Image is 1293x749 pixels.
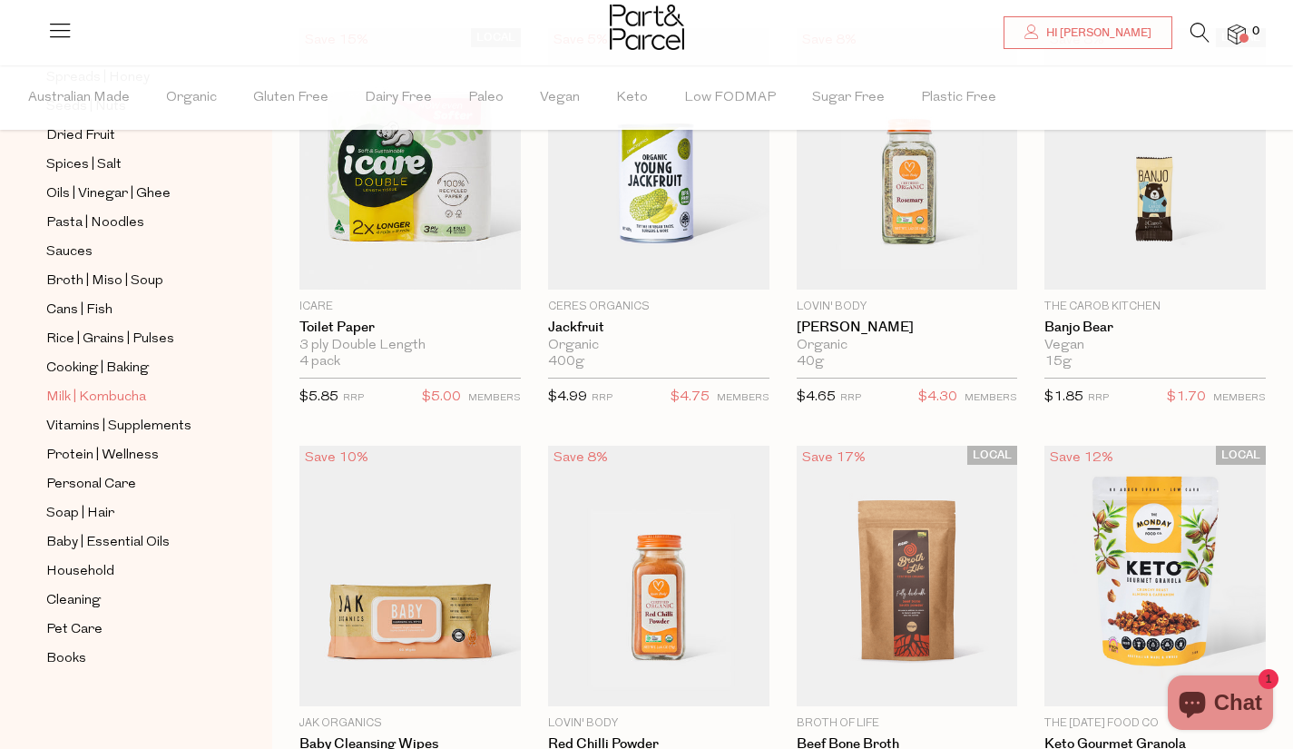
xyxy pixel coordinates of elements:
[1044,338,1266,354] div: Vegan
[46,154,122,176] span: Spices | Salt
[1004,16,1172,49] a: Hi [PERSON_NAME]
[1044,715,1266,732] p: The [DATE] Food Co
[797,320,1018,336] a: [PERSON_NAME]
[840,393,861,403] small: RRP
[1044,446,1119,470] div: Save 12%
[610,5,684,50] img: Part&Parcel
[965,393,1017,403] small: MEMBERS
[1044,299,1266,315] p: The Carob Kitchen
[46,473,211,496] a: Personal Care
[548,28,769,290] img: Jackfruit
[46,502,211,525] a: Soap | Hair
[468,66,504,130] span: Paleo
[46,358,149,379] span: Cooking | Baking
[1044,320,1266,336] a: Banjo Bear
[1042,25,1151,41] span: Hi [PERSON_NAME]
[592,393,612,403] small: RRP
[46,241,93,263] span: Sauces
[797,28,1018,290] img: Rosemary
[46,416,191,438] span: Vitamins | Supplements
[28,66,130,130] span: Australian Made
[46,212,211,234] a: Pasta | Noodles
[46,153,211,176] a: Spices | Salt
[46,561,114,583] span: Household
[46,300,113,321] span: Cans | Fish
[46,648,86,670] span: Books
[299,390,338,404] span: $5.85
[46,619,103,641] span: Pet Care
[46,618,211,641] a: Pet Care
[46,386,211,409] a: Milk | Kombucha
[46,474,136,496] span: Personal Care
[797,445,1018,706] img: Beef Bone Broth
[46,589,211,612] a: Cleaning
[46,125,115,147] span: Dried Fruit
[46,182,211,205] a: Oils | Vinegar | Ghee
[1044,354,1072,370] span: 15g
[343,393,364,403] small: RRP
[46,270,211,292] a: Broth | Miso | Soup
[921,66,996,130] span: Plastic Free
[46,241,211,263] a: Sauces
[797,390,836,404] span: $4.65
[1216,446,1266,465] span: LOCAL
[299,299,521,315] p: icare
[46,299,211,321] a: Cans | Fish
[46,647,211,670] a: Books
[468,393,521,403] small: MEMBERS
[797,715,1018,732] p: Broth of Life
[46,590,101,612] span: Cleaning
[299,28,521,290] img: Toilet Paper
[548,354,584,370] span: 400g
[967,446,1017,465] span: LOCAL
[299,715,521,732] p: Jak Organics
[797,446,871,470] div: Save 17%
[46,560,211,583] a: Household
[540,66,580,130] span: Vegan
[46,415,211,438] a: Vitamins | Supplements
[1228,25,1246,44] a: 0
[548,445,769,706] img: Red Chilli Powder
[299,320,521,336] a: Toilet Paper
[918,386,957,409] span: $4.30
[548,715,769,732] p: Lovin' Body
[365,66,432,130] span: Dairy Free
[46,503,114,525] span: Soap | Hair
[46,387,146,409] span: Milk | Kombucha
[717,393,769,403] small: MEMBERS
[46,183,171,205] span: Oils | Vinegar | Ghee
[1167,386,1206,409] span: $1.70
[46,531,211,554] a: Baby | Essential Oils
[46,271,163,292] span: Broth | Miso | Soup
[1044,28,1266,290] img: Banjo Bear
[1162,675,1278,734] inbox-online-store-chat: Shopify online store chat
[671,386,710,409] span: $4.75
[1213,393,1266,403] small: MEMBERS
[299,445,521,706] img: Baby Cleansing Wipes
[253,66,328,130] span: Gluten Free
[548,320,769,336] a: Jackfruit
[46,329,174,350] span: Rice | Grains | Pulses
[548,390,587,404] span: $4.99
[46,328,211,350] a: Rice | Grains | Pulses
[46,445,159,467] span: Protein | Wellness
[797,338,1018,354] div: Organic
[422,386,461,409] span: $5.00
[1088,393,1109,403] small: RRP
[812,66,885,130] span: Sugar Free
[616,66,648,130] span: Keto
[1044,445,1266,706] img: Keto Gourmet Granola
[548,338,769,354] div: Organic
[548,446,613,470] div: Save 8%
[684,66,776,130] span: Low FODMAP
[46,532,170,554] span: Baby | Essential Oils
[1044,390,1083,404] span: $1.85
[1248,24,1264,40] span: 0
[46,444,211,467] a: Protein | Wellness
[797,299,1018,315] p: Lovin' Body
[548,299,769,315] p: Ceres Organics
[299,338,521,354] div: 3 ply Double Length
[166,66,217,130] span: Organic
[46,357,211,379] a: Cooking | Baking
[797,354,824,370] span: 40g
